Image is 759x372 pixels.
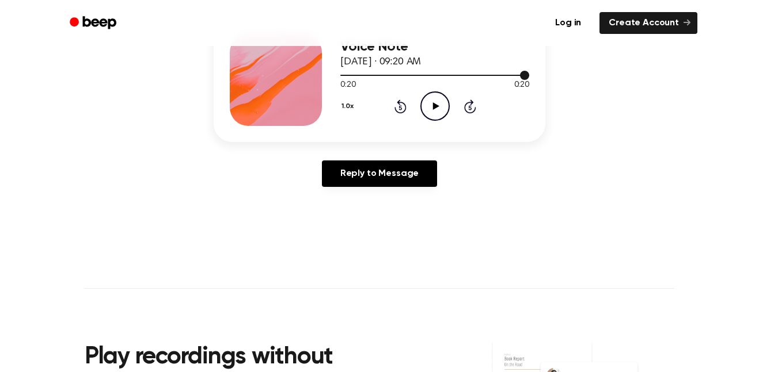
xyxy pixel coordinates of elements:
[340,79,355,91] span: 0:20
[322,160,437,187] a: Reply to Message
[340,39,529,55] h3: Voice Note
[514,79,529,91] span: 0:20
[340,97,358,116] button: 1.0x
[544,10,593,36] a: Log in
[599,12,697,34] a: Create Account
[62,12,127,34] a: Beep
[340,57,421,67] span: [DATE] · 09:20 AM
